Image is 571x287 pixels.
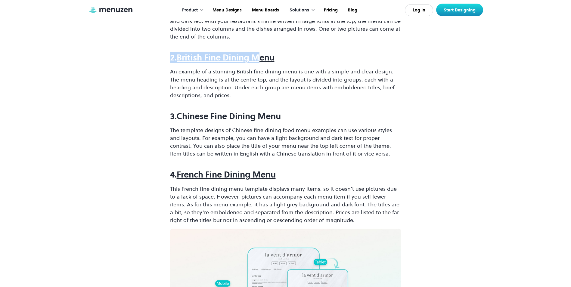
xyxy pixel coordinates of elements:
[170,52,177,63] strong: 2.
[170,185,401,224] p: This French fine dining menu template displays many items, so it doesn’t use pictures due to a la...
[176,1,207,20] div: Product
[170,2,401,41] p: Your American fine dining menu can have an off-white theme and brown text. The bulk of the colour...
[176,110,281,122] a: Chinese Fine Dining Menu
[284,1,318,20] div: Solutions
[177,52,275,63] a: British Fine Dining Menu
[405,4,433,16] a: Log In
[182,7,198,14] div: Product
[170,169,177,180] strong: 4.
[170,68,401,99] p: An example of a stunning British fine dining menu is one with a simple and clear design. The menu...
[318,1,342,20] a: Pricing
[342,1,362,20] a: Blog
[207,1,246,20] a: Menu Designs
[170,126,401,158] p: The template designs of Chinese fine dining food menu examples can use various styles and layouts...
[290,7,309,14] div: Solutions
[246,1,284,20] a: Menu Boards
[436,4,483,16] a: Start Designing
[170,110,176,122] strong: 3.
[177,169,276,180] a: French Fine Dining Menu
